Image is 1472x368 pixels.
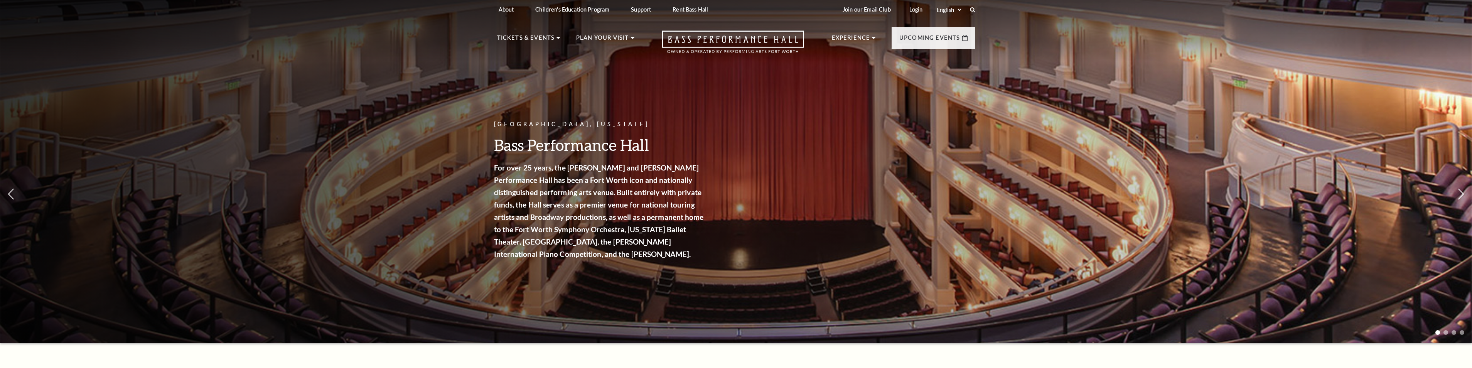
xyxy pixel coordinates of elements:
[576,33,629,47] p: Plan Your Visit
[935,6,963,14] select: Select:
[535,6,609,13] p: Children's Education Program
[673,6,708,13] p: Rent Bass Hall
[494,120,706,129] p: [GEOGRAPHIC_DATA], [US_STATE]
[497,33,555,47] p: Tickets & Events
[494,135,706,155] h3: Bass Performance Hall
[832,33,870,47] p: Experience
[899,33,960,47] p: Upcoming Events
[631,6,651,13] p: Support
[494,163,704,258] strong: For over 25 years, the [PERSON_NAME] and [PERSON_NAME] Performance Hall has been a Fort Worth ico...
[499,6,514,13] p: About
